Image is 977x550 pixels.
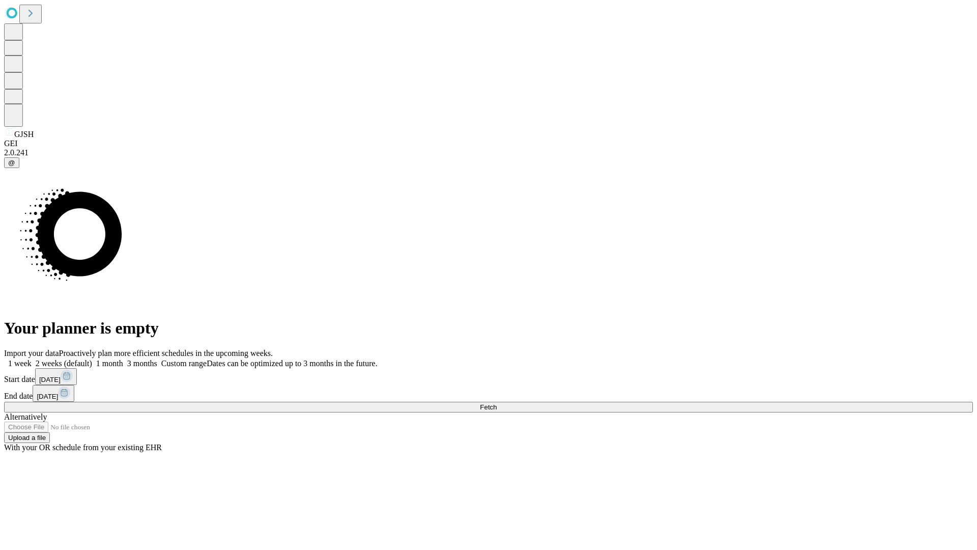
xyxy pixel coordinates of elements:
span: Fetch [480,403,497,411]
span: [DATE] [39,376,61,383]
div: End date [4,385,973,402]
span: 1 week [8,359,32,368]
div: GEI [4,139,973,148]
button: @ [4,157,19,168]
span: 1 month [96,359,123,368]
span: 3 months [127,359,157,368]
button: [DATE] [35,368,77,385]
span: [DATE] [37,393,58,400]
span: @ [8,159,15,167]
span: GJSH [14,130,34,139]
button: Upload a file [4,432,50,443]
span: With your OR schedule from your existing EHR [4,443,162,452]
div: 2.0.241 [4,148,973,157]
span: Dates can be optimized up to 3 months in the future. [207,359,377,368]
span: Alternatively [4,413,47,421]
span: 2 weeks (default) [36,359,92,368]
div: Start date [4,368,973,385]
button: Fetch [4,402,973,413]
span: Import your data [4,349,59,358]
span: Proactively plan more efficient schedules in the upcoming weeks. [59,349,273,358]
span: Custom range [161,359,207,368]
button: [DATE] [33,385,74,402]
h1: Your planner is empty [4,319,973,338]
